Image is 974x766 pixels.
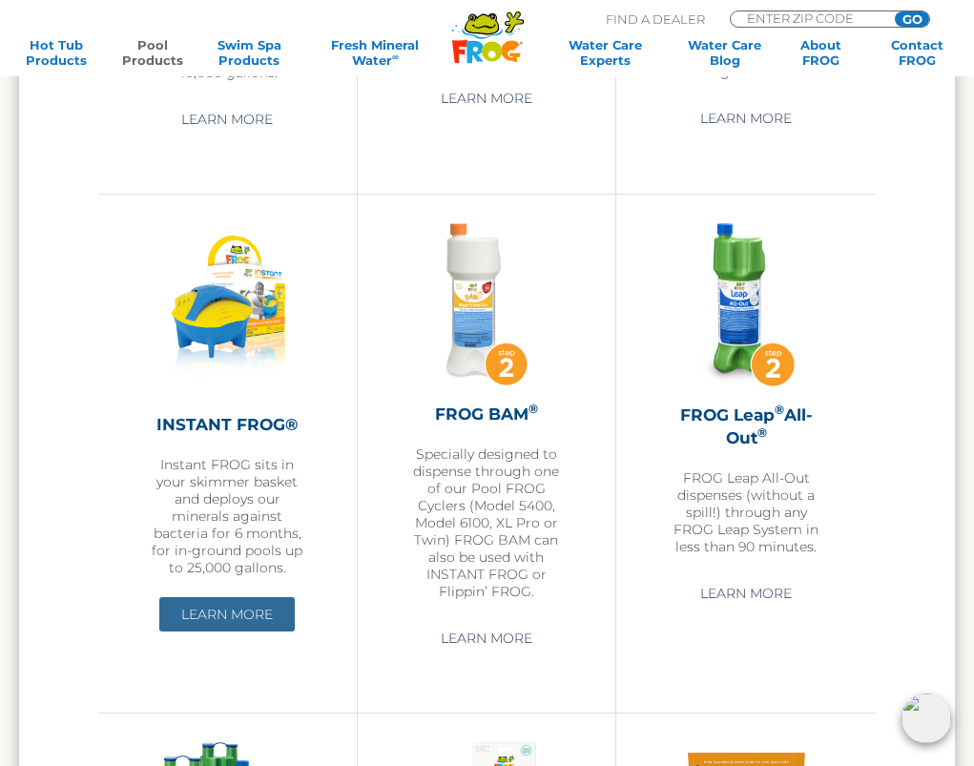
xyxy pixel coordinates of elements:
[678,101,814,135] a: Learn More
[19,37,93,68] a: Hot TubProducts
[901,694,951,743] img: openIcon
[606,10,705,28] p: Find A Dealer
[308,37,444,68] a: Fresh MineralWater∞
[880,37,954,68] a: ContactFROG
[405,223,569,600] a: FROG BAM®Specially designed to dispense through one of our Pool FROG Cyclers (Model 5400, Model 6...
[775,403,784,417] sup: ®
[419,81,554,115] a: Learn More
[405,223,569,386] img: frog-bam-featured-img-v2-300x300.png
[688,37,762,68] a: Water CareBlog
[895,11,929,27] input: GO
[146,223,309,397] img: InstantFROG_wBox_reflcetion_Holes-Closed-281x300.png
[784,37,859,68] a: AboutFROG
[115,37,190,68] a: PoolProducts
[678,576,814,611] a: Learn More
[546,37,667,68] a: Water CareExperts
[392,52,399,62] sup: ∞
[146,413,309,436] h2: INSTANT FROG®
[745,11,874,25] input: Zip Code Form
[405,403,569,425] h2: FROG BAM
[664,223,828,555] a: FROG Leap®All-Out®FROG Leap All-Out dispenses (without a spill!) through any FROG Leap System in ...
[664,404,828,449] h2: FROG Leap All-Out
[419,621,554,655] a: Learn More
[757,425,767,440] sup: ®
[528,402,538,416] sup: ®
[664,469,828,555] p: FROG Leap All-Out dispenses (without a spill!) through any FROG Leap System in less than 90 minutes.
[664,223,828,387] img: frog-leap-all-out-featured-img-v2-300x300.png
[212,37,286,68] a: Swim SpaProducts
[159,102,295,136] a: Learn More
[146,456,309,576] p: Instant FROG sits in your skimmer basket and deploys our minerals against bacteria for 6 months, ...
[405,445,569,600] p: Specially designed to dispense through one of our Pool FROG Cyclers (Model 5400, Model 6100, XL P...
[146,223,309,576] a: INSTANT FROG®Instant FROG sits in your skimmer basket and deploys our minerals against bacteria f...
[159,597,295,631] a: Learn More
